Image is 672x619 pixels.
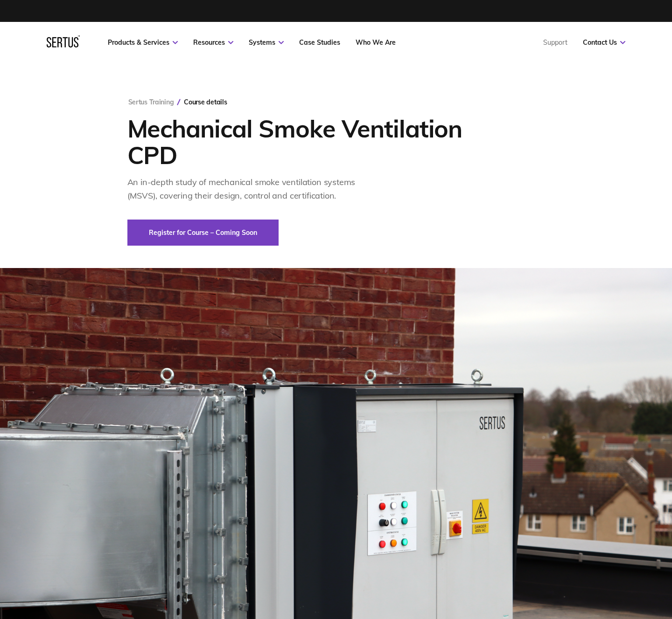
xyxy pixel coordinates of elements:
[543,38,567,47] a: Support
[299,38,340,47] a: Case Studies
[108,38,178,47] a: Products & Services
[127,220,279,246] a: Register for Course – Coming Soon
[583,38,625,47] a: Contact Us
[356,38,396,47] a: Who We Are
[193,38,233,47] a: Resources
[127,176,384,203] div: An in-depth study of mechanical smoke ventilation systems (MSVS), covering their design, control ...
[249,38,284,47] a: Systems
[128,98,174,106] a: Sertus Training
[127,115,484,168] h1: Mechanical Smoke Ventilation CPD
